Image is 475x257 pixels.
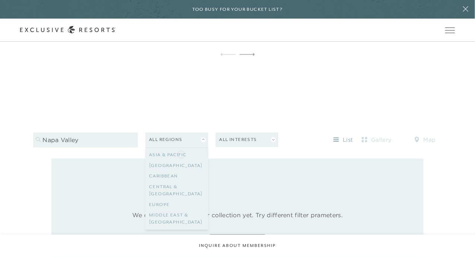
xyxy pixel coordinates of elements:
a: Central & [GEOGRAPHIC_DATA] [149,181,205,199]
p: We don’t have that in our collection yet. Try different filter prameters. [104,211,371,219]
button: All Interests [216,132,279,147]
a: Asia & Pacific [149,150,205,160]
iframe: Qualified Messenger [441,223,475,257]
button: Open navigation [445,28,455,33]
a: Middle East & [GEOGRAPHIC_DATA] [149,210,205,228]
a: Europe [149,199,205,210]
input: search [33,132,138,147]
button: map [408,134,442,146]
button: list [326,134,360,146]
button: All Regions [145,132,208,147]
a: Caribbean [149,171,205,181]
a: [GEOGRAPHIC_DATA] [149,160,205,171]
button: gallery [360,134,393,146]
h6: Too busy for your bucket list? [193,6,283,13]
a: Reset Filters [210,234,265,248]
